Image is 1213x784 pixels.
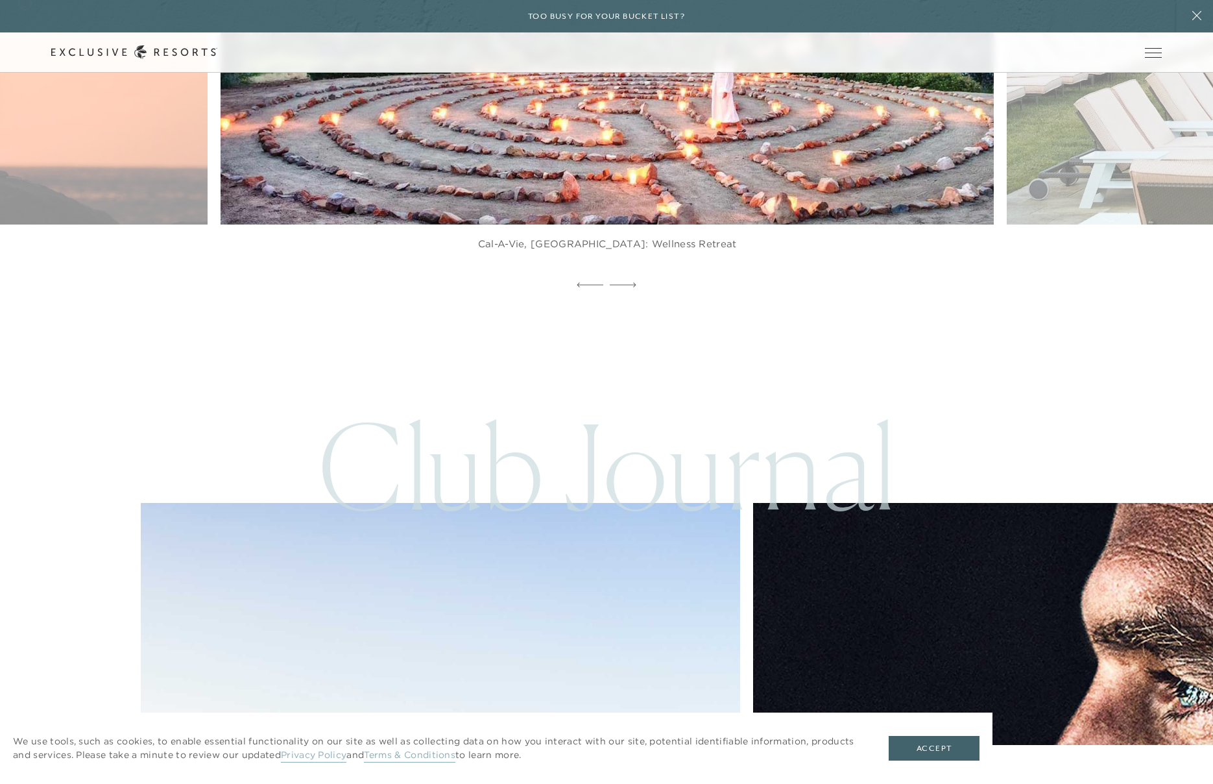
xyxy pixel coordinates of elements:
h6: Too busy for your bucket list? [528,10,685,23]
a: Privacy Policy [281,749,346,763]
p: We use tools, such as cookies, to enable essential functionality on our site as well as collectin... [13,735,863,762]
button: Open navigation [1145,48,1162,57]
a: Terms & Conditions [364,749,455,763]
figcaption: Cal-A-Vie, [GEOGRAPHIC_DATA]: Wellness Retreat [221,225,994,276]
button: Accept [889,736,979,761]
